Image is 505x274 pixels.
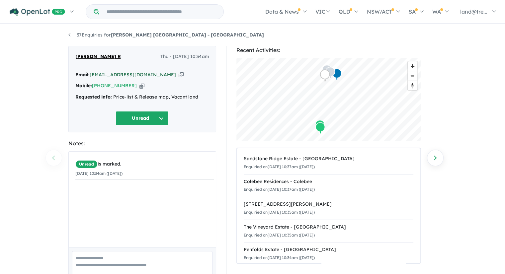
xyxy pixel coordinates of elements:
strong: [PERSON_NAME] [GEOGRAPHIC_DATA] - [GEOGRAPHIC_DATA] [111,32,264,38]
a: [EMAIL_ADDRESS][DOMAIN_NAME] [90,72,176,78]
small: Enquiried on [DATE] 10:35am ([DATE]) [244,210,315,215]
strong: Requested info: [75,94,112,100]
div: Map marker [315,122,325,134]
div: Map marker [320,69,330,82]
div: The Vineyard Estate - [GEOGRAPHIC_DATA] [244,223,413,231]
span: Thu - [DATE] 10:34am [160,53,209,61]
a: The Vineyard Estate - [GEOGRAPHIC_DATA]Enquiried on[DATE] 10:35am ([DATE]) [244,220,413,243]
input: Try estate name, suburb, builder or developer [101,5,222,19]
div: Price-list & Release map, Vacant land [75,93,209,101]
small: Enquiried on [DATE] 10:37am ([DATE]) [244,187,315,192]
a: Penfolds Estate - [GEOGRAPHIC_DATA]Enquiried on[DATE] 10:34am ([DATE]) [244,242,413,265]
button: Unread [116,111,169,125]
div: Map marker [332,68,342,81]
small: Enquiried on [DATE] 10:35am ([DATE]) [244,233,315,238]
a: Sandstone Ridge Estate - [GEOGRAPHIC_DATA]Enquiried on[DATE] 10:37am ([DATE]) [244,152,413,174]
div: Notes: [68,139,216,148]
a: 37Enquiries for[PERSON_NAME] [GEOGRAPHIC_DATA] - [GEOGRAPHIC_DATA] [68,32,264,38]
span: land@tre... [460,8,487,15]
small: Enquiried on [DATE] 10:37am ([DATE]) [244,164,315,169]
a: [STREET_ADDRESS][PERSON_NAME]Enquiried on[DATE] 10:35am ([DATE]) [244,197,413,220]
div: Sandstone Ridge Estate - [GEOGRAPHIC_DATA] [244,155,413,163]
button: Zoom in [408,61,417,71]
strong: Mobile: [75,83,92,89]
small: [DATE] 10:34am ([DATE]) [75,171,123,176]
div: Colebee Residences - Colebee [244,178,413,186]
div: [STREET_ADDRESS][PERSON_NAME] [244,200,413,208]
canvas: Map [236,58,421,141]
strong: Email: [75,72,90,78]
div: Recent Activities: [236,46,421,55]
span: Unread [75,160,98,168]
div: is marked. [75,160,214,168]
div: Penfolds Estate - [GEOGRAPHIC_DATA] [244,246,413,254]
button: Copy [179,71,184,78]
a: [PHONE_NUMBER] [92,83,137,89]
a: Colebee Residences - ColebeeEnquiried on[DATE] 10:37am ([DATE]) [244,174,413,197]
img: Openlot PRO Logo White [10,8,65,16]
button: Reset bearing to north [408,81,417,90]
div: Map marker [322,65,332,77]
div: Map marker [325,67,335,79]
button: Copy [139,82,144,89]
nav: breadcrumb [68,31,437,39]
small: Enquiried on [DATE] 10:34am ([DATE]) [244,255,315,260]
div: Map marker [315,120,325,132]
span: [PERSON_NAME] R [75,53,121,61]
button: Zoom out [408,71,417,81]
